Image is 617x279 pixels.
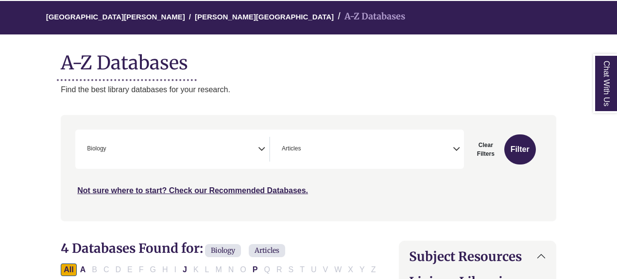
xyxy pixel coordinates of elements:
nav: breadcrumb [61,1,556,34]
h1: A-Z Databases [61,44,556,74]
textarea: Search [108,146,113,154]
button: Filter Results A [77,263,89,276]
button: Filter Results J [180,263,190,276]
button: Submit for Search Results [504,134,536,164]
button: Clear Filters [470,134,502,164]
span: Biology [205,244,241,257]
p: Find the best library databases for your research. [61,83,556,96]
button: Filter Results P [250,263,261,276]
a: [PERSON_NAME][GEOGRAPHIC_DATA] [195,11,334,21]
button: Subject Resources [399,241,556,272]
span: Biology [87,144,106,153]
span: 4 Databases Found for: [61,240,203,256]
textarea: Search [303,146,307,154]
nav: Search filters [61,115,556,221]
a: Not sure where to start? Check our Recommended Databases. [77,186,308,195]
a: [GEOGRAPHIC_DATA][PERSON_NAME] [46,11,185,21]
li: Biology [83,144,106,153]
li: Articles [278,144,301,153]
span: Articles [282,144,301,153]
button: All [61,263,76,276]
li: A-Z Databases [334,10,405,24]
span: Articles [249,244,285,257]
